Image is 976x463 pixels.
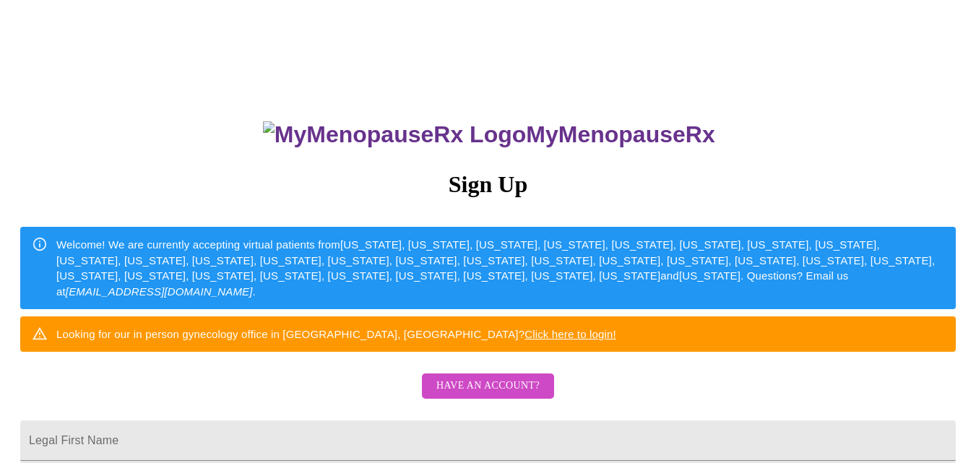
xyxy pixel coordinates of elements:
img: MyMenopauseRx Logo [263,121,526,148]
div: Welcome! We are currently accepting virtual patients from [US_STATE], [US_STATE], [US_STATE], [US... [56,231,944,305]
em: [EMAIL_ADDRESS][DOMAIN_NAME] [66,285,253,298]
h3: MyMenopauseRx [22,121,956,148]
div: Looking for our in person gynecology office in [GEOGRAPHIC_DATA], [GEOGRAPHIC_DATA]? [56,321,616,347]
button: Have an account? [422,373,554,399]
span: Have an account? [436,377,540,395]
a: Have an account? [418,389,558,402]
a: Click here to login! [524,328,616,340]
h3: Sign Up [20,171,956,198]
